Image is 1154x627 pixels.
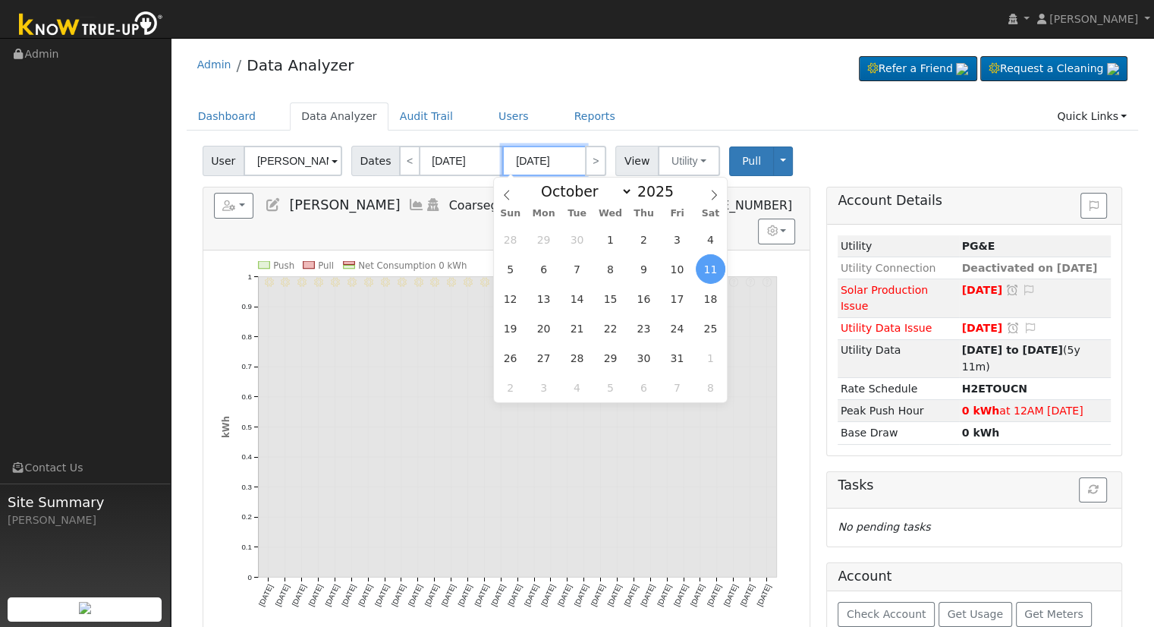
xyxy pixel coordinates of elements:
span: Tue [561,209,594,219]
img: retrieve [1107,63,1119,75]
div: [PERSON_NAME] [8,512,162,528]
text: [DATE] [307,583,324,607]
span: October 19, 2025 [495,313,525,343]
td: Rate Schedule [838,378,959,400]
td: Base Draw [838,422,959,444]
text: [DATE] [605,583,623,607]
span: October 1, 2025 [596,225,625,254]
text: Pull [318,260,334,271]
h5: Account Details [838,193,1111,209]
span: October 31, 2025 [662,343,692,373]
a: > [585,146,606,176]
span: November 7, 2025 [662,373,692,402]
text: Push [273,260,294,271]
span: October 3, 2025 [662,225,692,254]
a: Dashboard [187,102,268,131]
span: Solar Production Issue [841,284,928,312]
span: September 28, 2025 [495,225,525,254]
a: Multi-Series Graph [408,197,425,213]
span: Get Usage [948,608,1003,620]
text: [DATE] [473,583,490,607]
text: 0.6 [241,392,252,401]
span: November 3, 2025 [529,373,558,402]
text: [DATE] [539,583,557,607]
span: November 1, 2025 [696,343,725,373]
span: October 8, 2025 [596,254,625,284]
a: Request a Cleaning [980,56,1127,82]
text: [DATE] [639,583,656,607]
strong: 0 kWh [962,427,1000,439]
input: Select a User [244,146,342,176]
span: October 9, 2025 [629,254,659,284]
span: Deactivated on [DATE] [962,262,1098,274]
span: Utility Connection [841,262,936,274]
text: [DATE] [722,583,739,607]
text: 0.5 [241,422,252,430]
text: 0.8 [241,332,252,341]
text: 0.4 [241,452,252,461]
span: Site Summary [8,492,162,512]
a: Quick Links [1046,102,1138,131]
a: Refer a Friend [859,56,977,82]
span: October 18, 2025 [696,284,725,313]
a: Data Analyzer [247,56,354,74]
text: [DATE] [589,583,606,607]
text: [DATE] [423,583,440,607]
a: Login As (last 06/24/2025 8:16:23 AM) [425,197,442,213]
i: Edit Issue [1022,285,1036,295]
button: Issue History [1080,193,1107,219]
text: [DATE] [373,583,391,607]
span: Sat [693,209,727,219]
span: Dates [351,146,400,176]
text: [DATE] [273,583,291,607]
text: [DATE] [390,583,407,607]
span: November 4, 2025 [562,373,592,402]
td: Utility Data [838,339,959,377]
text: [DATE] [656,583,673,607]
span: October 2, 2025 [629,225,659,254]
strong: P [962,383,1027,395]
td: Peak Push Hour [838,400,959,422]
text: [DATE] [506,583,524,607]
span: October 22, 2025 [596,313,625,343]
span: Pull [742,155,761,167]
text: [DATE] [357,583,374,607]
span: October 20, 2025 [529,313,558,343]
button: Pull [729,147,774,176]
span: September 29, 2025 [529,225,558,254]
span: October 26, 2025 [495,343,525,373]
h5: Tasks [838,477,1111,493]
span: November 6, 2025 [629,373,659,402]
text: 0.2 [241,512,252,521]
text: [DATE] [439,583,457,607]
text: [DATE] [489,583,507,607]
img: retrieve [956,63,968,75]
text: [DATE] [290,583,307,607]
text: [DATE] [456,583,473,607]
span: (5y 11m) [962,344,1080,372]
span: [PHONE_NUMBER] [682,198,792,213]
span: October 30, 2025 [629,343,659,373]
a: Reports [563,102,627,131]
span: October 5, 2025 [495,254,525,284]
text: [DATE] [622,583,640,607]
img: retrieve [79,602,91,614]
input: Year [633,183,687,200]
text: 0.7 [241,362,252,370]
a: Edit User (1852) [265,197,281,213]
span: October 24, 2025 [662,313,692,343]
text: [DATE] [406,583,423,607]
text: [DATE] [523,583,540,607]
span: [PERSON_NAME] [289,197,400,213]
span: October 11, 2025 [696,254,725,284]
td: at 12AM [DATE] [959,400,1111,422]
span: October 27, 2025 [529,343,558,373]
text: [DATE] [572,583,590,607]
strong: [DATE] to [DATE] [962,344,1063,356]
a: Users [487,102,540,131]
a: Data Analyzer [290,102,388,131]
span: November 2, 2025 [495,373,525,402]
span: October 25, 2025 [696,313,725,343]
text: [DATE] [755,583,772,607]
i: Edit Issue [1024,323,1037,333]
